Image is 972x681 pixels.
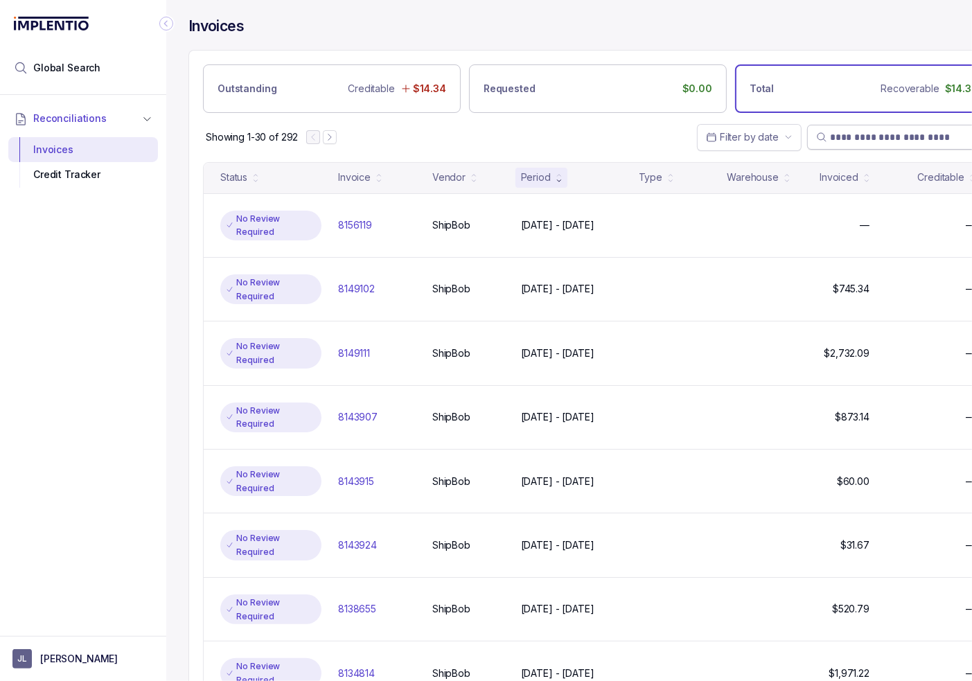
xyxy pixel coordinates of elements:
p: [DATE] - [DATE] [521,602,594,616]
h4: Invoices [188,17,244,36]
p: 8149102 [338,282,375,296]
p: [DATE] - [DATE] [521,410,594,424]
p: [DATE] - [DATE] [521,346,594,360]
p: 8143924 [338,538,377,552]
div: No Review Required [220,594,321,624]
div: Type [639,170,662,184]
p: ShipBob [432,410,470,424]
p: ShipBob [432,666,470,680]
p: ShipBob [432,538,470,552]
p: $0.00 [682,82,712,96]
div: Reconciliations [8,134,158,191]
p: $1,971.22 [829,666,869,680]
div: Vendor [432,170,466,184]
p: Total [750,82,774,96]
p: 8143915 [338,475,374,488]
div: No Review Required [220,403,321,432]
p: Requested [484,82,536,96]
span: Reconciliations [33,112,107,125]
button: User initials[PERSON_NAME] [12,649,154,669]
div: Warehouse [727,170,779,184]
div: Status [220,170,247,184]
p: [DATE] - [DATE] [521,475,594,488]
p: Showing 1-30 of 292 [206,130,298,144]
p: $31.67 [840,538,869,552]
p: ShipBob [432,475,470,488]
span: Filter by date [720,131,779,143]
p: $873.14 [835,410,869,424]
p: [DATE] - [DATE] [521,218,594,232]
div: No Review Required [220,338,321,368]
div: Collapse Icon [158,15,175,32]
p: 8138655 [338,602,376,616]
p: [PERSON_NAME] [40,652,118,666]
p: ShipBob [432,346,470,360]
p: 8143907 [338,410,378,424]
p: 8156119 [338,218,372,232]
p: Recoverable [881,82,939,96]
div: Invoice [338,170,371,184]
div: Credit Tracker [19,162,147,187]
span: Global Search [33,61,100,75]
p: [DATE] - [DATE] [521,282,594,296]
p: — [860,218,869,232]
p: Outstanding [218,82,276,96]
p: $14.34 [413,82,446,96]
p: 8149111 [338,346,370,360]
div: Creditable [917,170,964,184]
p: $60.00 [837,475,869,488]
p: ShipBob [432,282,470,296]
button: Reconciliations [8,103,158,134]
p: $745.34 [833,282,869,296]
button: Next Page [323,130,337,144]
p: [DATE] - [DATE] [521,538,594,552]
p: Creditable [348,82,395,96]
div: No Review Required [220,274,321,304]
p: $2,732.09 [824,346,869,360]
p: ShipBob [432,218,470,232]
div: Period [521,170,551,184]
p: 8134814 [338,666,375,680]
div: Remaining page entries [206,130,298,144]
p: [DATE] - [DATE] [521,666,594,680]
p: $520.79 [832,602,869,616]
div: No Review Required [220,530,321,560]
div: Invoiced [820,170,858,184]
button: Date Range Picker [697,124,802,150]
search: Date Range Picker [706,130,779,144]
p: ShipBob [432,602,470,616]
div: No Review Required [220,211,321,240]
span: User initials [12,649,32,669]
div: No Review Required [220,466,321,496]
div: Invoices [19,137,147,162]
